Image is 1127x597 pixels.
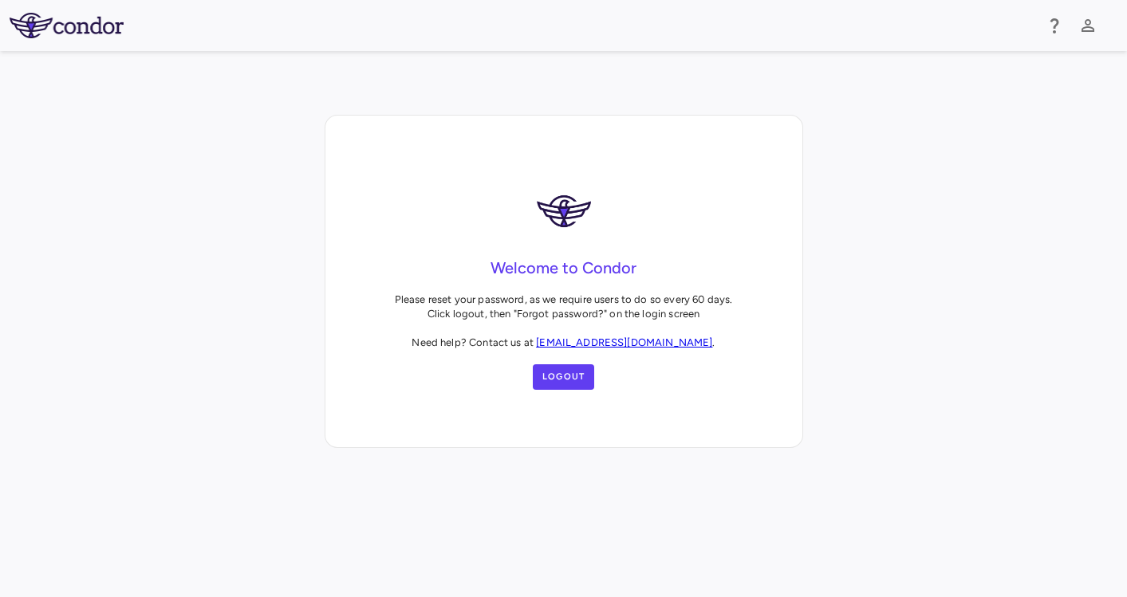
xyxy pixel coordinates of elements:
h4: Welcome to Condor [491,256,636,280]
a: [EMAIL_ADDRESS][DOMAIN_NAME] [536,336,712,348]
img: logo-full-SnFGN8VE.png [10,13,124,38]
button: Logout [533,364,595,390]
img: logo-DRQAiqc6.png [532,179,596,243]
p: Please reset your password, as we require users to do so every 60 days. Click logout, then "Forgo... [395,293,733,350]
